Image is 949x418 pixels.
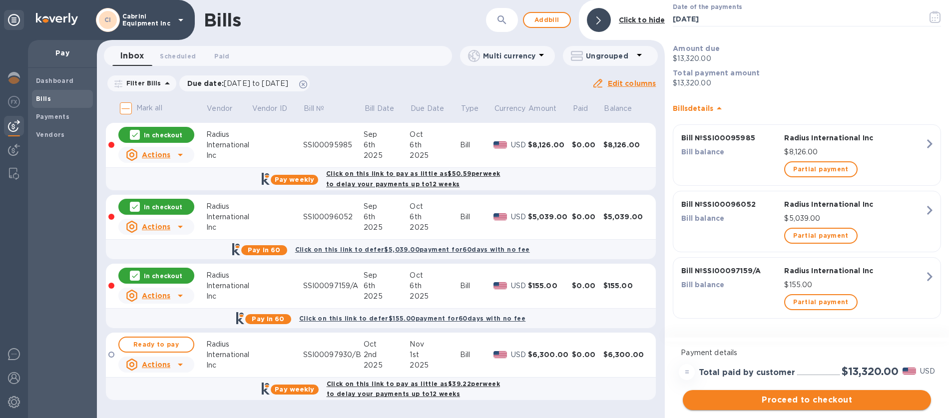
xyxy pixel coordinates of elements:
u: Actions [142,361,170,369]
div: 1st [410,350,460,360]
div: Inc [206,150,251,161]
span: Paid [573,103,601,114]
div: $155.00 [528,281,572,291]
span: Inbox [120,49,144,63]
h2: $13,320.00 [842,365,899,378]
p: Currency [494,103,525,114]
div: $0.00 [572,281,603,291]
div: International [206,350,251,360]
img: Logo [36,13,78,25]
div: Radius [206,339,251,350]
b: Pay weekly [275,386,314,393]
button: Proceed to checkout [683,390,931,410]
p: Pay [36,48,89,58]
div: Inc [206,222,251,233]
p: Bill balance [681,147,780,157]
p: USD [511,140,528,150]
button: Ready to pay [118,337,194,353]
p: USD [511,281,528,291]
span: Vendor [207,103,245,114]
div: Sep [364,201,410,212]
img: USD [493,213,507,220]
p: Radius International Inc [784,266,925,276]
p: Due Date [411,103,444,114]
div: 2025 [410,291,460,302]
span: Proceed to checkout [691,394,923,406]
span: Partial payment [793,163,848,175]
b: Amount due [673,44,720,52]
div: Oct [410,201,460,212]
p: Bill balance [681,213,780,223]
div: $0.00 [572,350,603,360]
div: SSI00097159/A [303,281,364,291]
div: SSI00097930/B [303,350,364,360]
div: $6,300.00 [528,350,572,360]
img: USD [493,282,507,289]
b: Vendors [36,131,65,138]
span: [DATE] to [DATE] [224,79,288,87]
p: Radius International Inc [784,133,925,143]
p: Multi currency [483,51,535,61]
p: Ungrouped [586,51,633,61]
div: SSI00096052 [303,212,364,222]
b: Pay weekly [275,176,314,183]
button: Addbill [523,12,571,28]
b: Click on this link to defer $155.00 payment for 60 days with no fee [299,315,525,322]
div: 2025 [364,150,410,161]
span: Add bill [532,14,562,26]
p: Type [461,103,479,114]
p: In checkout [144,203,182,211]
div: Oct [364,339,410,350]
div: Oct [410,270,460,281]
p: $13,320.00 [673,78,941,88]
div: Bill [460,350,494,360]
u: Actions [142,223,170,231]
span: Partial payment [793,230,848,242]
u: Actions [142,151,170,159]
div: Radius [206,270,251,281]
p: In checkout [144,272,182,280]
p: Radius International Inc [784,199,925,209]
button: Bill №SSI00096052Radius International IncBill balance$5,039.00Partial payment [673,191,941,252]
div: 2025 [364,222,410,233]
b: Pay in 60 [252,315,284,323]
b: CI [104,16,111,23]
h1: Bills [204,9,241,30]
div: 6th [410,281,460,291]
div: Radius [206,201,251,212]
div: 2025 [410,150,460,161]
p: USD [511,350,528,360]
b: Total payment amount [673,69,760,77]
p: Bill № [304,103,324,114]
p: Bill № SSI00095985 [681,133,780,143]
div: Nov [410,339,460,350]
span: Ready to pay [127,339,185,351]
p: Vendor [207,103,232,114]
p: Vendor ID [252,103,287,114]
div: Due date:[DATE] to [DATE] [179,75,310,91]
span: Paid [214,51,229,61]
b: Click on this link to defer $5,039.00 payment for 60 days with no fee [295,246,530,253]
u: Actions [142,292,170,300]
p: Bill balance [681,280,780,290]
p: Mark all [136,103,162,113]
div: 2025 [410,222,460,233]
div: 2025 [410,360,460,371]
div: Sep [364,270,410,281]
img: USD [903,368,916,375]
div: Inc [206,291,251,302]
p: $13,320.00 [673,53,941,64]
span: Scheduled [160,51,196,61]
div: $5,039.00 [528,212,572,222]
span: Balance [604,103,645,114]
p: USD [920,366,935,377]
p: Filter Bills [122,79,161,87]
div: Sep [364,129,410,140]
button: Bill №SSI00097159/ARadius International IncBill balance$155.00Partial payment [673,257,941,319]
h3: Total paid by customer [699,368,795,378]
b: Click to hide [619,16,665,24]
p: Bill № SSI00097159/A [681,266,780,276]
p: $155.00 [784,280,925,290]
div: $0.00 [572,140,603,150]
p: Bill № SSI00096052 [681,199,780,209]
